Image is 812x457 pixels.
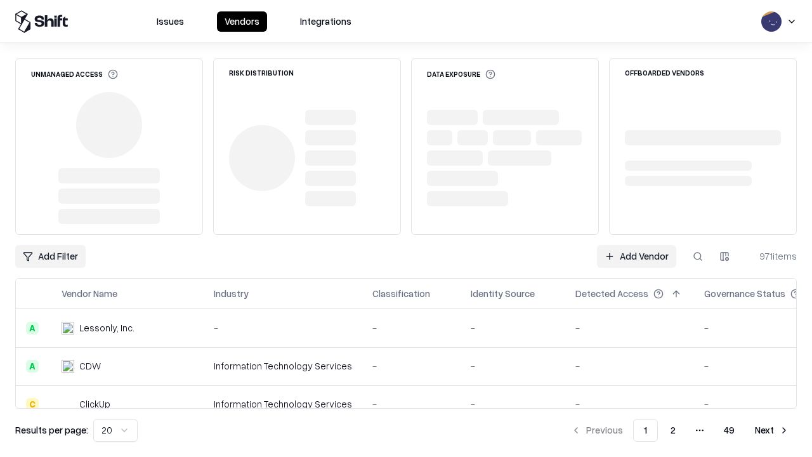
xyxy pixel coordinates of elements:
[26,360,39,373] div: A
[471,359,555,373] div: -
[471,321,555,334] div: -
[660,419,686,442] button: 2
[292,11,359,32] button: Integrations
[372,359,450,373] div: -
[79,321,134,334] div: Lessonly, Inc.
[62,360,74,373] img: CDW
[79,359,101,373] div: CDW
[746,249,797,263] div: 971 items
[575,287,648,300] div: Detected Access
[575,321,684,334] div: -
[79,397,110,411] div: ClickUp
[217,11,267,32] button: Vendors
[704,287,785,300] div: Governance Status
[747,419,797,442] button: Next
[597,245,676,268] a: Add Vendor
[214,321,352,334] div: -
[471,287,535,300] div: Identity Source
[427,69,495,79] div: Data Exposure
[62,322,74,334] img: Lessonly, Inc.
[15,423,88,437] p: Results per page:
[15,245,86,268] button: Add Filter
[214,287,249,300] div: Industry
[575,397,684,411] div: -
[471,397,555,411] div: -
[31,69,118,79] div: Unmanaged Access
[62,398,74,411] img: ClickUp
[62,287,117,300] div: Vendor Name
[625,69,704,76] div: Offboarded Vendors
[714,419,745,442] button: 49
[214,397,352,411] div: Information Technology Services
[26,322,39,334] div: A
[229,69,294,76] div: Risk Distribution
[372,287,430,300] div: Classification
[214,359,352,373] div: Information Technology Services
[372,321,450,334] div: -
[26,398,39,411] div: C
[372,397,450,411] div: -
[575,359,684,373] div: -
[633,419,658,442] button: 1
[149,11,192,32] button: Issues
[563,419,797,442] nav: pagination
